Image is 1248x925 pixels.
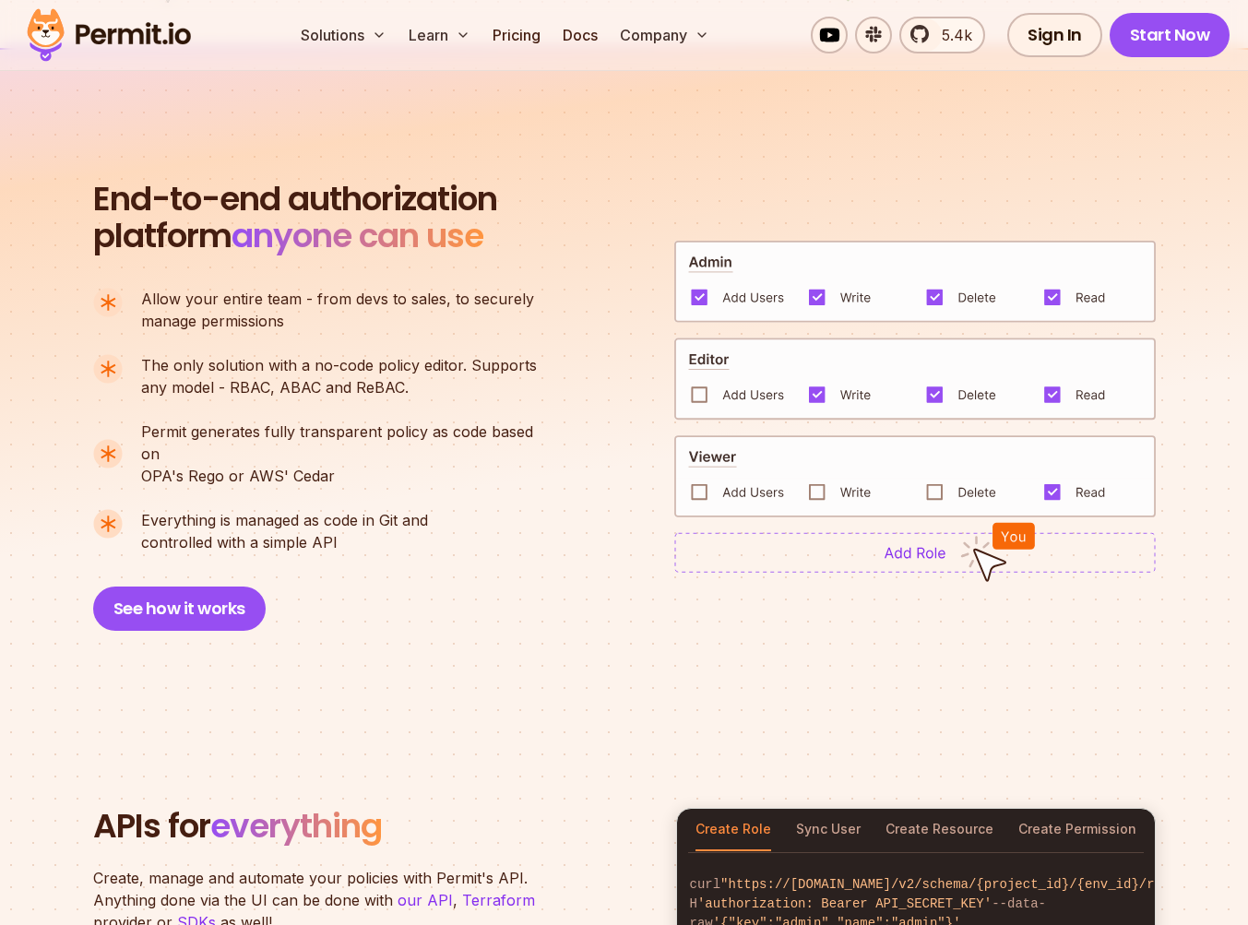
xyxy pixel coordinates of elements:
[141,421,553,487] p: OPA's Rego or AWS' Cedar
[462,891,535,909] a: Terraform
[720,877,1193,892] span: "https://[DOMAIN_NAME]/v2/schema/{project_id}/{env_id}/roles"
[1018,809,1136,851] button: Create Permission
[141,354,537,376] span: The only solution with a no-code policy editor. Supports
[899,17,985,53] a: 5.4k
[93,181,497,218] span: End-to-end authorization
[141,288,534,332] p: manage permissions
[398,891,453,909] a: our API
[141,509,428,553] p: controlled with a simple API
[931,24,972,46] span: 5.4k
[695,809,771,851] button: Create Role
[485,17,548,53] a: Pricing
[210,802,382,849] span: everything
[796,809,861,851] button: Sync User
[555,17,605,53] a: Docs
[141,354,537,398] p: any model - RBAC, ABAC and ReBAC.
[1007,13,1102,57] a: Sign In
[232,212,483,259] span: anyone can use
[141,288,534,310] span: Allow your entire team - from devs to sales, to securely
[141,421,553,465] span: Permit generates fully transparent policy as code based on
[885,809,993,851] button: Create Resource
[293,17,394,53] button: Solutions
[93,587,266,631] button: See how it works
[1110,13,1230,57] a: Start Now
[93,181,497,255] h2: platform
[612,17,717,53] button: Company
[401,17,478,53] button: Learn
[18,4,199,66] img: Permit logo
[93,808,654,845] h2: APIs for
[697,896,992,911] span: 'authorization: Bearer API_SECRET_KEY'
[141,509,428,531] span: Everything is managed as code in Git and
